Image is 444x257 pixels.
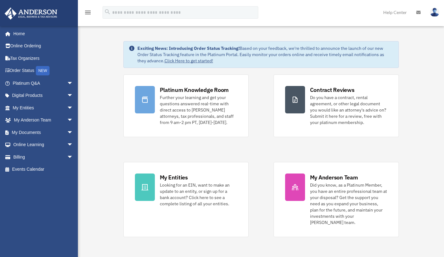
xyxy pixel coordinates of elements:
i: menu [84,9,92,16]
a: My Documentsarrow_drop_down [4,126,83,139]
div: My Entities [160,174,188,181]
a: menu [84,11,92,16]
div: Did you know, as a Platinum Member, you have an entire professional team at your disposal? Get th... [310,182,387,226]
span: arrow_drop_down [67,126,79,139]
div: Further your learning and get your questions answered real-time with direct access to [PERSON_NAM... [160,94,237,126]
img: Anderson Advisors Platinum Portal [3,7,59,20]
a: Click Here to get started! [165,58,213,64]
span: arrow_drop_down [67,151,79,164]
a: Contract Reviews Do you have a contract, rental agreement, or other legal document you would like... [274,74,399,137]
img: User Pic [430,8,439,17]
div: Looking for an EIN, want to make an update to an entity, or sign up for a bank account? Click her... [160,182,237,207]
a: Online Ordering [4,40,83,52]
span: arrow_drop_down [67,89,79,102]
div: Platinum Knowledge Room [160,86,229,94]
a: My Entitiesarrow_drop_down [4,102,83,114]
div: Based on your feedback, we're thrilled to announce the launch of our new Order Status Tracking fe... [137,45,394,64]
div: Contract Reviews [310,86,355,94]
a: My Anderson Teamarrow_drop_down [4,114,83,126]
a: Home [4,27,79,40]
a: Events Calendar [4,163,83,176]
strong: Exciting News: Introducing Order Status Tracking! [137,45,240,51]
span: arrow_drop_down [67,114,79,127]
a: My Anderson Team Did you know, as a Platinum Member, you have an entire professional team at your... [274,162,399,237]
span: arrow_drop_down [67,102,79,114]
a: Tax Organizers [4,52,83,64]
div: Do you have a contract, rental agreement, or other legal document you would like an attorney's ad... [310,94,387,126]
span: arrow_drop_down [67,139,79,151]
a: My Entities Looking for an EIN, want to make an update to an entity, or sign up for a bank accoun... [123,162,249,237]
div: NEW [36,66,50,75]
a: Billingarrow_drop_down [4,151,83,163]
div: My Anderson Team [310,174,358,181]
a: Online Learningarrow_drop_down [4,139,83,151]
span: arrow_drop_down [67,77,79,90]
a: Order StatusNEW [4,64,83,77]
a: Platinum Knowledge Room Further your learning and get your questions answered real-time with dire... [123,74,249,137]
a: Digital Productsarrow_drop_down [4,89,83,102]
i: search [104,8,111,15]
a: Platinum Q&Aarrow_drop_down [4,77,83,89]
